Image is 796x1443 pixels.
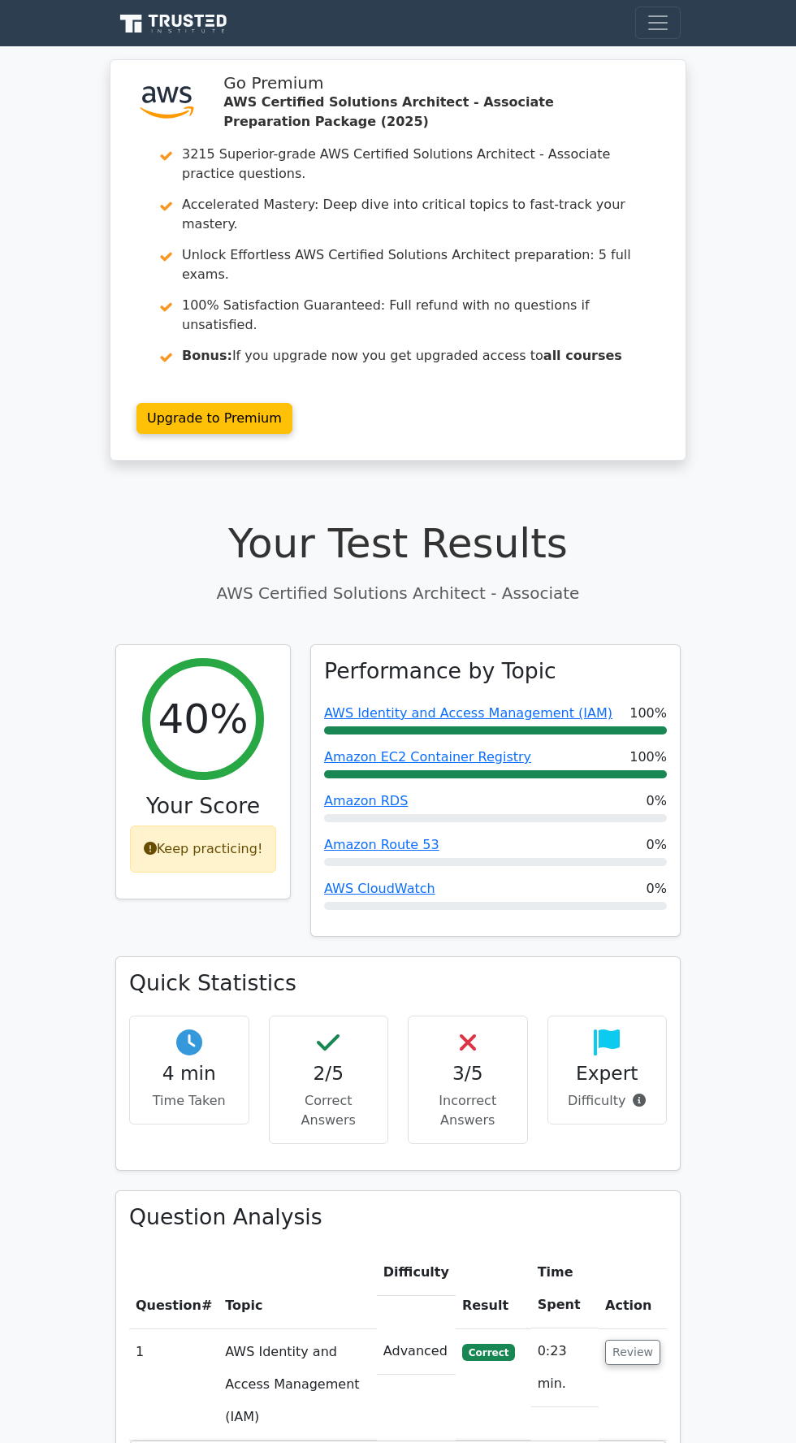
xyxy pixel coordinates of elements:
span: 100% [629,704,667,723]
a: Amazon RDS [324,793,408,808]
span: 100% [629,747,667,767]
h1: Your Test Results [115,519,681,568]
h4: 4 min [143,1062,236,1085]
p: Difficulty [561,1091,654,1111]
td: 1 [129,1328,218,1440]
th: Topic [218,1250,377,1328]
p: Time Taken [143,1091,236,1111]
span: Question [136,1298,201,1313]
th: Time Spent [531,1250,599,1328]
td: AWS Identity and Access Management (IAM) [218,1328,377,1440]
p: AWS Certified Solutions Architect - Associate [115,581,681,605]
div: Keep practicing! [130,825,277,873]
h2: 40% [158,695,248,743]
span: Correct [462,1344,515,1360]
span: 0% [647,879,667,899]
h3: Your Score [129,793,277,819]
a: Upgrade to Premium [136,403,292,434]
p: Incorrect Answers [422,1091,514,1130]
th: Result [456,1250,531,1328]
button: Toggle navigation [635,6,681,39]
h3: Question Analysis [129,1204,667,1230]
span: 0% [647,835,667,855]
a: Amazon EC2 Container Registry [324,749,531,765]
h3: Performance by Topic [324,658,556,684]
button: Review [605,1340,660,1365]
th: Difficulty [377,1250,456,1296]
h4: Expert [561,1062,654,1085]
th: # [129,1250,218,1328]
h4: 2/5 [283,1062,375,1085]
h4: 3/5 [422,1062,514,1085]
td: 0:23 min. [531,1328,599,1407]
h3: Quick Statistics [129,970,667,996]
a: Amazon Route 53 [324,837,439,852]
span: 0% [647,791,667,811]
a: AWS CloudWatch [324,881,435,896]
th: Action [599,1250,667,1328]
p: Correct Answers [283,1091,375,1130]
a: AWS Identity and Access Management (IAM) [324,705,612,721]
td: Advanced [377,1328,456,1375]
